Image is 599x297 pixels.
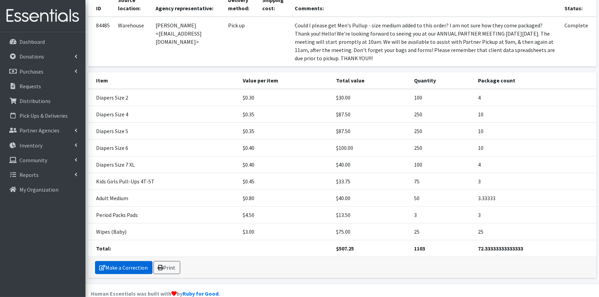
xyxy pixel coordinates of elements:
td: 25 [474,223,597,240]
td: $13.50 [332,207,410,223]
a: Pick Ups & Deliveries [3,109,83,122]
td: 3 [410,207,474,223]
td: 100 [410,156,474,173]
img: HumanEssentials [3,4,83,27]
td: Kids Girls Pull-Ups 4T-5T [88,173,239,190]
td: Diapers Size 5 [88,123,239,140]
td: $40.00 [332,156,410,173]
td: 10 [474,106,597,123]
p: Reports [19,171,39,178]
a: Requests [3,79,83,93]
a: Ruby for Good [183,290,218,297]
td: $30.00 [332,89,410,106]
th: Quantity [410,72,474,89]
p: My Organization [19,186,58,193]
strong: $507.25 [336,245,354,252]
th: Total value [332,72,410,89]
td: $3.00 [239,223,332,240]
a: Community [3,153,83,167]
td: $87.50 [332,123,410,140]
a: Inventory [3,139,83,152]
td: $0.30 [239,89,332,106]
td: Diapers Size 6 [88,140,239,156]
td: $0.40 [239,140,332,156]
td: Warehouse [114,17,151,67]
td: Diapers Size 7 XL [88,156,239,173]
td: Diapers Size 4 [88,106,239,123]
td: 4 [474,89,597,106]
p: Donations [19,53,44,60]
td: Period Packs Pads [88,207,239,223]
a: My Organization [3,183,83,196]
td: 250 [410,106,474,123]
td: 4 [474,156,597,173]
p: Community [19,157,47,164]
p: Purchases [19,68,43,75]
td: $0.45 [239,173,332,190]
td: 50 [410,190,474,207]
p: Requests [19,83,41,90]
th: Value per item [239,72,332,89]
a: Partner Agencies [3,124,83,137]
a: Distributions [3,94,83,108]
td: 100 [410,89,474,106]
p: Dashboard [19,38,45,45]
td: Pick up [224,17,258,67]
td: Diapers Size 2 [88,89,239,106]
strong: Human Essentials was built with by . [91,290,220,297]
td: $0.40 [239,156,332,173]
td: $87.50 [332,106,410,123]
td: Could I please get Men's Pullup - size medium added to this order? I am not sure how they come pa... [291,17,560,67]
td: $0.35 [239,123,332,140]
a: Purchases [3,65,83,78]
td: 75 [410,173,474,190]
a: Make a Correction [95,261,152,274]
p: Distributions [19,98,51,104]
a: Dashboard [3,35,83,49]
td: 3 [474,173,597,190]
td: Complete [560,17,596,67]
td: Adult Medium [88,190,239,207]
p: Partner Agencies [19,127,59,134]
td: $4.50 [239,207,332,223]
a: Donations [3,50,83,63]
td: $0.35 [239,106,332,123]
td: $40.00 [332,190,410,207]
td: 250 [410,140,474,156]
a: Print [154,261,180,274]
td: $0.80 [239,190,332,207]
a: Reports [3,168,83,182]
td: Wipes (Baby) [88,223,239,240]
td: 10 [474,140,597,156]
td: 84485 [88,17,114,67]
td: $100.00 [332,140,410,156]
td: [PERSON_NAME] <[EMAIL_ADDRESS][DOMAIN_NAME]> [151,17,224,67]
td: 25 [410,223,474,240]
td: 250 [410,123,474,140]
p: Pick Ups & Deliveries [19,112,68,119]
td: 10 [474,123,597,140]
strong: 1103 [414,245,425,252]
strong: 72.33333333333333 [478,245,523,252]
th: Package count [474,72,597,89]
strong: Total: [96,245,111,252]
td: $75.00 [332,223,410,240]
td: 3 [474,207,597,223]
p: Inventory [19,142,42,149]
th: Item [88,72,239,89]
td: $33.75 [332,173,410,190]
td: 3.33333 [474,190,597,207]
